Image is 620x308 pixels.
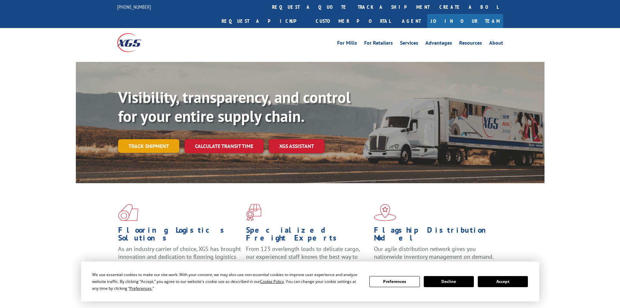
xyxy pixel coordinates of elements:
a: Customer Portal [311,14,395,28]
h1: Specialized Freight Experts [246,226,369,245]
img: xgs-icon-flagship-distribution-model-red [374,204,396,221]
img: xgs-icon-total-supply-chain-intelligence-red [118,204,138,221]
a: Join Our Team [427,14,503,28]
h1: Flooring Logistics Solutions [118,226,241,245]
a: Resources [459,40,482,48]
a: XGS ASSISTANT [269,139,324,153]
span: Preferences [130,286,152,291]
a: For Mills [337,40,357,48]
div: We use essential cookies to make our site work. With your consent, we may also use non-essential ... [92,271,362,292]
span: Cookie Policy [260,279,284,284]
span: Our agile distribution network gives you nationwide inventory management on demand. [374,245,494,260]
span: As an industry carrier of choice, XGS has brought innovation and dedication to flooring logistics... [118,245,241,268]
a: Track shipment [118,139,179,153]
a: About [489,40,503,48]
img: xgs-icon-focused-on-flooring-red [246,204,261,221]
p: From 123 overlength loads to delicate cargo, our experienced staff knows the best way to move you... [246,245,369,274]
a: For Retailers [364,40,393,48]
h1: Flagship Distribution Model [374,226,497,245]
b: Visibility, transparency, and control for your entire supply chain. [118,87,351,126]
a: Advantages [425,40,452,48]
a: Agent [395,14,427,28]
a: Request a pickup [217,14,311,28]
button: Decline [424,276,474,287]
div: Cookie Consent Prompt [81,261,539,301]
a: [PHONE_NUMBER] [117,4,151,10]
button: Preferences [369,276,420,287]
a: Calculate transit time [185,139,264,153]
a: Services [400,40,418,48]
button: Accept [478,276,528,287]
